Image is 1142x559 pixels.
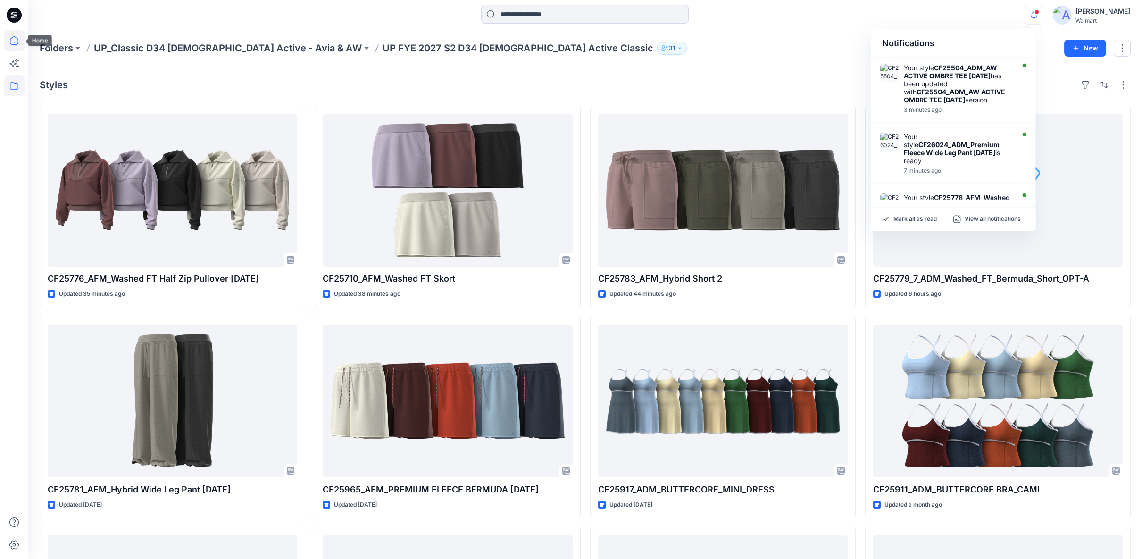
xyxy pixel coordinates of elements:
div: Tuesday, September 02, 2025 20:24 [904,167,1012,174]
div: [PERSON_NAME] [1075,6,1130,17]
a: Folders [40,42,73,55]
p: CF25776_AFM_Washed FT Half Zip Pullover [DATE] [48,272,297,285]
h4: Styles [40,79,68,91]
a: CF25917_ADM_BUTTERCORE_MINI_DRESS [598,325,848,477]
img: CF26024_ADM_Premium Fleece Wide Leg Pant 02SEP25 [880,133,899,151]
div: Your style has been updated with version [904,193,1012,234]
p: View all notifications [965,215,1021,224]
p: Updated 44 minutes ago [609,289,676,299]
strong: CF26024_ADM_Premium Fleece Wide Leg Pant [DATE] [904,141,1000,157]
p: 31 [669,43,675,53]
p: Updated a month ago [884,500,942,510]
p: CF25965_AFM_PREMIUM FLEECE BERMUDA [DATE] [323,483,572,496]
p: Updated 35 minutes ago [59,289,125,299]
p: Updated 38 minutes ago [334,289,400,299]
a: CF25781_AFM_Hybrid Wide Leg Pant 24JUL25 [48,325,297,477]
div: Tuesday, September 02, 2025 20:28 [904,107,1012,113]
img: avatar [1053,6,1072,25]
strong: CF25776_AFM_Washed FT Half Zip Pullover [DATE] [904,193,1010,209]
p: Updated [DATE] [609,500,652,510]
p: Mark all as read [893,215,937,224]
p: CF25710_AFM_Washed FT Skort [323,272,572,285]
p: CF25781_AFM_Hybrid Wide Leg Pant [DATE] [48,483,297,496]
p: Updated 6 hours ago [884,289,941,299]
p: CF25911_ADM_BUTTERCORE BRA_CAMI [873,483,1123,496]
p: Updated [DATE] [59,500,102,510]
a: CF25776_AFM_Washed FT Half Zip Pullover 26JUL25 [48,114,297,267]
a: UP_Classic D34 [DEMOGRAPHIC_DATA] Active - Avia & AW [94,42,362,55]
button: 31 [657,42,687,55]
a: CF25911_ADM_BUTTERCORE BRA_CAMI [873,325,1123,477]
p: UP FYE 2027 S2 D34 [DEMOGRAPHIC_DATA] Active Classic [383,42,653,55]
a: CF25783_AFM_Hybrid Short 2 [598,114,848,267]
p: CF25783_AFM_Hybrid Short 2 [598,272,848,285]
div: Notifications [871,29,1036,58]
div: Your style is ready [904,133,1012,165]
p: Updated [DATE] [334,500,377,510]
strong: CF25504_ADM_AW ACTIVE OMBRE TEE [DATE] [904,88,1005,104]
a: CF25965_AFM_PREMIUM FLEECE BERMUDA 24JUL25 [323,325,572,477]
button: New [1064,40,1106,57]
p: CF25917_ADM_BUTTERCORE_MINI_DRESS [598,483,848,496]
a: CF25710_AFM_Washed FT Skort [323,114,572,267]
p: CF25779_7_ADM_Washed_FT_Bermuda_Short_OPT-A [873,272,1123,285]
div: Walmart [1075,17,1130,24]
div: Your style has been updated with version [904,64,1012,104]
strong: CF25504_ADM_AW ACTIVE OMBRE TEE [DATE] [904,64,997,80]
img: CF25504_ADM_AW ACTIVE OMBRE TEE 01SEP25 [880,64,899,83]
img: CF25776_ADM_Washed FT half Zip Pullover 25AUG25 [880,193,899,212]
